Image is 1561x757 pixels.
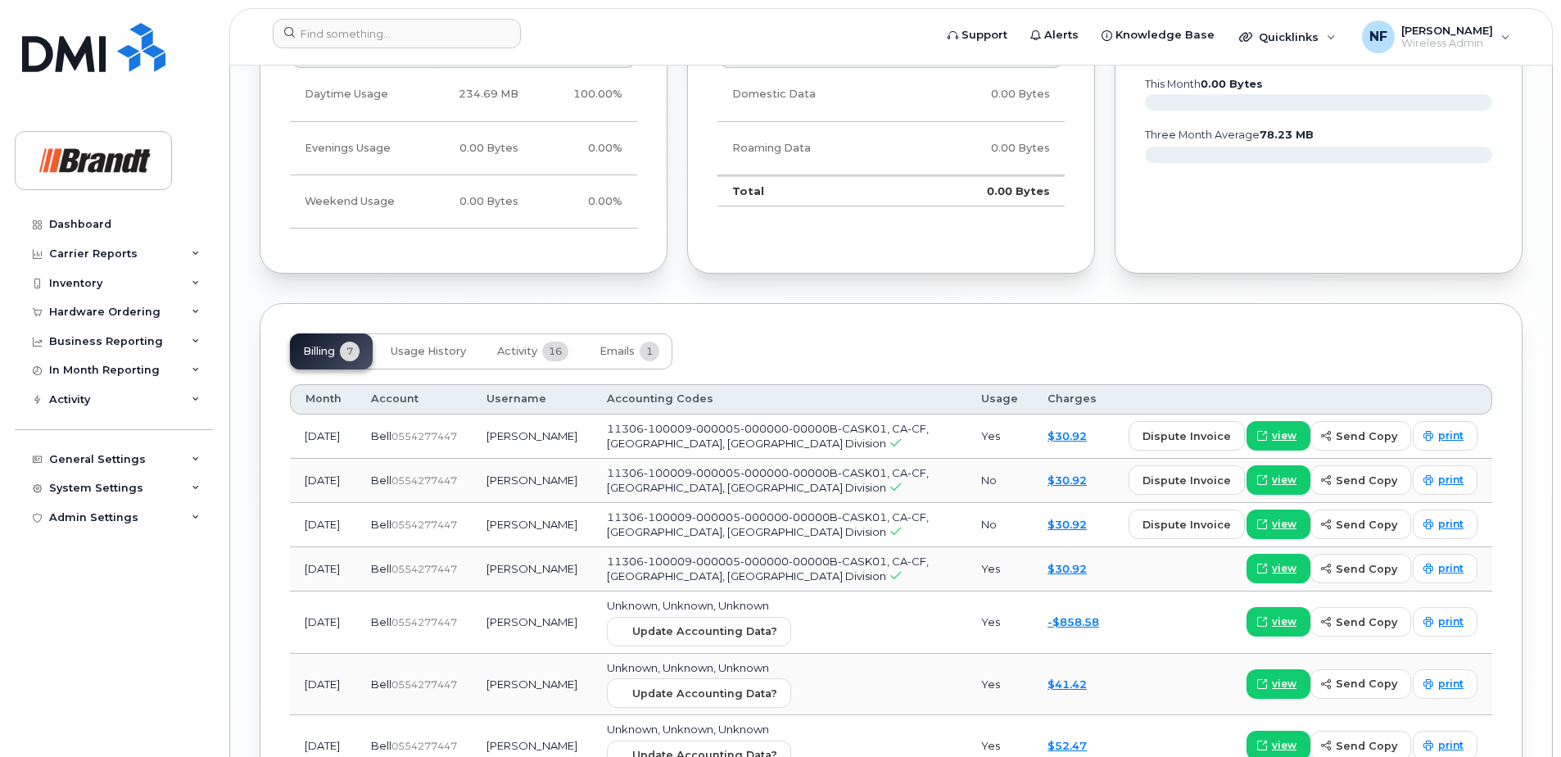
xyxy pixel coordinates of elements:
[1310,465,1411,495] button: send copy
[356,384,472,414] th: Account
[1438,614,1464,629] span: print
[1272,517,1296,532] span: view
[472,547,592,592] td: [PERSON_NAME]
[1438,738,1464,753] span: print
[1336,676,1397,691] span: send copy
[1401,37,1493,50] span: Wireless Admin
[1247,607,1310,637] a: view
[472,459,592,503] td: [PERSON_NAME]
[1336,428,1397,444] span: send copy
[533,122,637,175] td: 0.00%
[391,616,457,628] span: 0554277447
[533,68,637,121] td: 100.00%
[371,739,391,752] span: Bell
[290,175,637,229] tr: Friday from 6:00pm to Monday 8:00am
[1310,510,1411,539] button: send copy
[1033,384,1114,414] th: Charges
[1142,473,1231,488] span: dispute invoice
[1047,678,1087,691] a: $41.42
[1259,30,1319,43] span: Quicklinks
[290,122,637,175] tr: Weekdays from 6:00pm to 8:00am
[632,686,777,701] span: Update Accounting Data?
[1272,473,1296,487] span: view
[632,623,777,639] span: Update Accounting Data?
[1129,465,1245,495] button: dispute invoice
[1272,738,1296,753] span: view
[371,678,391,691] span: Bell
[966,547,1033,592] td: Yes
[1247,554,1310,583] a: view
[1090,19,1226,52] a: Knowledge Base
[1438,428,1464,443] span: print
[1272,561,1296,576] span: view
[418,175,533,229] td: 0.00 Bytes
[1272,677,1296,691] span: view
[966,592,1033,654] td: Yes
[1401,24,1493,37] span: [PERSON_NAME]
[1247,669,1310,699] a: view
[607,555,929,583] span: 11306-100009-000005-000000-00000B-CASK01, CA-CF, [GEOGRAPHIC_DATA], [GEOGRAPHIC_DATA] Division
[607,422,929,451] span: 11306-100009-000005-000000-00000B-CASK01, CA-CF, [GEOGRAPHIC_DATA], [GEOGRAPHIC_DATA] Division
[418,68,533,121] td: 234.69 MB
[908,122,1065,175] td: 0.00 Bytes
[607,661,769,674] span: Unknown, Unknown, Unknown
[717,68,908,121] td: Domestic Data
[936,19,1019,52] a: Support
[966,384,1033,414] th: Usage
[607,599,769,612] span: Unknown, Unknown, Unknown
[472,503,592,547] td: [PERSON_NAME]
[1019,19,1090,52] a: Alerts
[1438,473,1464,487] span: print
[472,384,592,414] th: Username
[717,122,908,175] td: Roaming Data
[290,122,418,175] td: Evenings Usage
[1142,428,1231,444] span: dispute invoice
[542,342,568,361] span: 16
[1272,428,1296,443] span: view
[1438,677,1464,691] span: print
[607,723,769,736] span: Unknown, Unknown, Unknown
[1047,518,1087,531] a: $30.92
[391,474,457,487] span: 0554277447
[1413,421,1477,451] a: print
[607,510,929,539] span: 11306-100009-000005-000000-00000B-CASK01, CA-CF, [GEOGRAPHIC_DATA], [GEOGRAPHIC_DATA] Division
[391,678,457,691] span: 0554277447
[290,175,418,229] td: Weekend Usage
[472,415,592,459] td: [PERSON_NAME]
[1247,510,1310,539] a: view
[966,459,1033,503] td: No
[391,519,457,531] span: 0554277447
[1144,78,1263,90] text: this month
[371,562,391,575] span: Bell
[371,518,391,531] span: Bell
[472,654,592,716] td: [PERSON_NAME]
[290,415,356,459] td: [DATE]
[1369,27,1387,47] span: NF
[290,384,356,414] th: Month
[607,466,929,495] span: 11306-100009-000005-000000-00000B-CASK01, CA-CF, [GEOGRAPHIC_DATA], [GEOGRAPHIC_DATA] Division
[1047,739,1087,752] a: $52.47
[371,429,391,442] span: Bell
[290,547,356,592] td: [DATE]
[290,654,356,716] td: [DATE]
[1310,421,1411,451] button: send copy
[1438,517,1464,532] span: print
[966,503,1033,547] td: No
[1351,20,1522,53] div: Noah Fouillard
[1336,738,1397,754] span: send copy
[1336,517,1397,533] span: send copy
[908,175,1065,206] td: 0.00 Bytes
[592,384,966,414] th: Accounting Codes
[273,19,521,48] input: Find something...
[607,678,791,708] button: Update Accounting Data?
[908,68,1065,121] td: 0.00 Bytes
[1336,561,1397,577] span: send copy
[371,615,391,628] span: Bell
[607,617,791,646] button: Update Accounting Data?
[717,175,908,206] td: Total
[961,27,1007,43] span: Support
[391,345,466,358] span: Usage History
[600,345,635,358] span: Emails
[290,459,356,503] td: [DATE]
[1129,421,1245,451] button: dispute invoice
